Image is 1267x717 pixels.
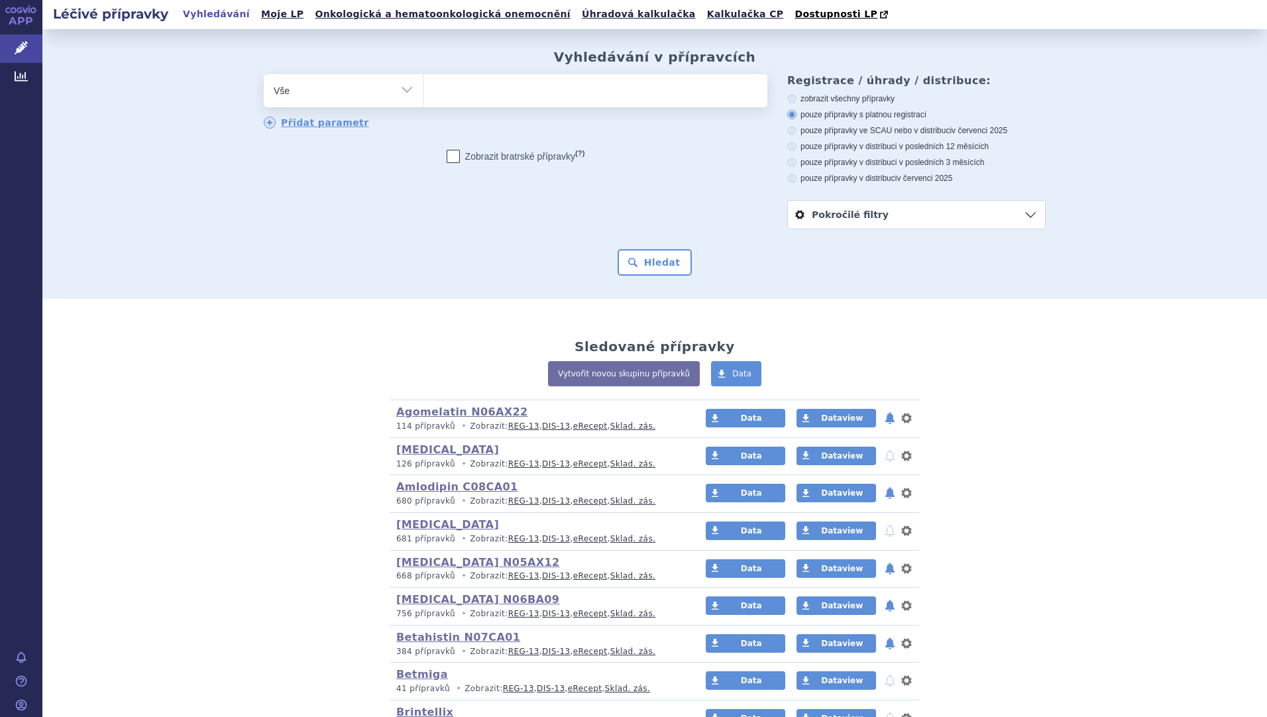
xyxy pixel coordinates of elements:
a: Data [706,559,785,578]
a: Betahistin N07CA01 [396,631,520,643]
span: Dostupnosti LP [795,9,877,19]
button: notifikace [883,673,897,689]
span: Data [741,601,762,610]
i: • [458,646,470,657]
span: 756 přípravků [396,609,455,618]
a: Úhradová kalkulačka [578,5,700,23]
button: nastavení [900,598,913,614]
h3: Registrace / úhrady / distribuce: [787,74,1046,87]
a: Sklad. zás. [610,534,656,543]
a: Moje LP [257,5,307,23]
button: nastavení [900,561,913,577]
span: v červenci 2025 [952,126,1007,135]
a: Vyhledávání [179,5,254,23]
a: DIS-13 [542,647,570,656]
i: • [458,571,470,582]
button: nastavení [900,523,913,539]
label: pouze přípravky s platnou registrací [787,109,1046,120]
p: Zobrazit: , , , [396,459,681,470]
a: DIS-13 [542,496,570,506]
span: Dataview [821,601,863,610]
a: [MEDICAL_DATA] [396,518,499,531]
a: Sklad. zás. [610,609,656,618]
abbr: (?) [575,149,584,158]
h2: Sledované přípravky [575,339,735,355]
span: Data [741,451,762,461]
button: notifikace [883,523,897,539]
a: eRecept [573,496,608,506]
a: eRecept [573,571,608,580]
button: nastavení [900,635,913,651]
a: eRecept [573,647,608,656]
a: Vytvořit novou skupinu přípravků [548,361,700,386]
span: Data [741,526,762,535]
span: Data [741,564,762,573]
button: notifikace [883,410,897,426]
span: 41 přípravků [396,684,450,693]
a: eRecept [573,459,608,469]
a: Betmiga [396,668,448,681]
a: Data [706,671,785,690]
button: notifikace [883,485,897,501]
a: Pokročilé filtry [788,201,1045,229]
a: Dataview [797,409,876,427]
i: • [458,608,470,620]
a: Amlodipin C08CA01 [396,480,518,493]
a: DIS-13 [542,421,570,431]
a: eRecept [573,421,608,431]
a: Onkologická a hematoonkologická onemocnění [311,5,575,23]
a: REG-13 [508,647,539,656]
span: Dataview [821,639,863,648]
button: nastavení [900,410,913,426]
a: Dataview [797,559,876,578]
a: Data [706,409,785,427]
a: Data [706,634,785,653]
a: Sklad. zás. [610,459,656,469]
a: REG-13 [508,459,539,469]
i: • [458,459,470,470]
a: REG-13 [508,609,539,618]
label: pouze přípravky v distribuci v posledních 12 měsících [787,141,1046,152]
p: Zobrazit: , , , [396,496,681,507]
a: Agomelatin N06AX22 [396,406,528,418]
i: • [458,421,470,432]
a: Sklad. zás. [610,647,656,656]
span: Data [741,639,762,648]
span: 126 přípravků [396,459,455,469]
button: notifikace [883,448,897,464]
span: Dataview [821,564,863,573]
a: Sklad. zás. [610,571,656,580]
a: DIS-13 [542,534,570,543]
span: 681 přípravků [396,534,455,543]
a: eRecept [568,684,602,693]
button: Hledat [618,249,692,276]
p: Zobrazit: , , , [396,683,681,694]
span: Dataview [821,526,863,535]
button: notifikace [883,598,897,614]
h2: Léčivé přípravky [42,5,179,23]
span: Data [741,676,762,685]
label: Zobrazit bratrské přípravky [447,150,585,163]
span: Data [732,369,751,378]
a: [MEDICAL_DATA] N06BA09 [396,593,559,606]
label: pouze přípravky v distribuci [787,173,1046,184]
a: eRecept [573,534,608,543]
p: Zobrazit: , , , [396,608,681,620]
a: Sklad. zás. [610,421,656,431]
p: Zobrazit: , , , [396,533,681,545]
a: [MEDICAL_DATA] N05AX12 [396,556,560,569]
a: Dataview [797,634,876,653]
a: DIS-13 [537,684,565,693]
a: Dataview [797,596,876,615]
span: Data [741,414,762,423]
a: REG-13 [508,534,539,543]
a: Kalkulačka CP [703,5,788,23]
a: Dataview [797,484,876,502]
span: 384 přípravků [396,647,455,656]
label: zobrazit všechny přípravky [787,93,1046,104]
a: REG-13 [508,421,539,431]
span: Dataview [821,488,863,498]
span: Dataview [821,414,863,423]
span: Dataview [821,676,863,685]
a: Dataview [797,447,876,465]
